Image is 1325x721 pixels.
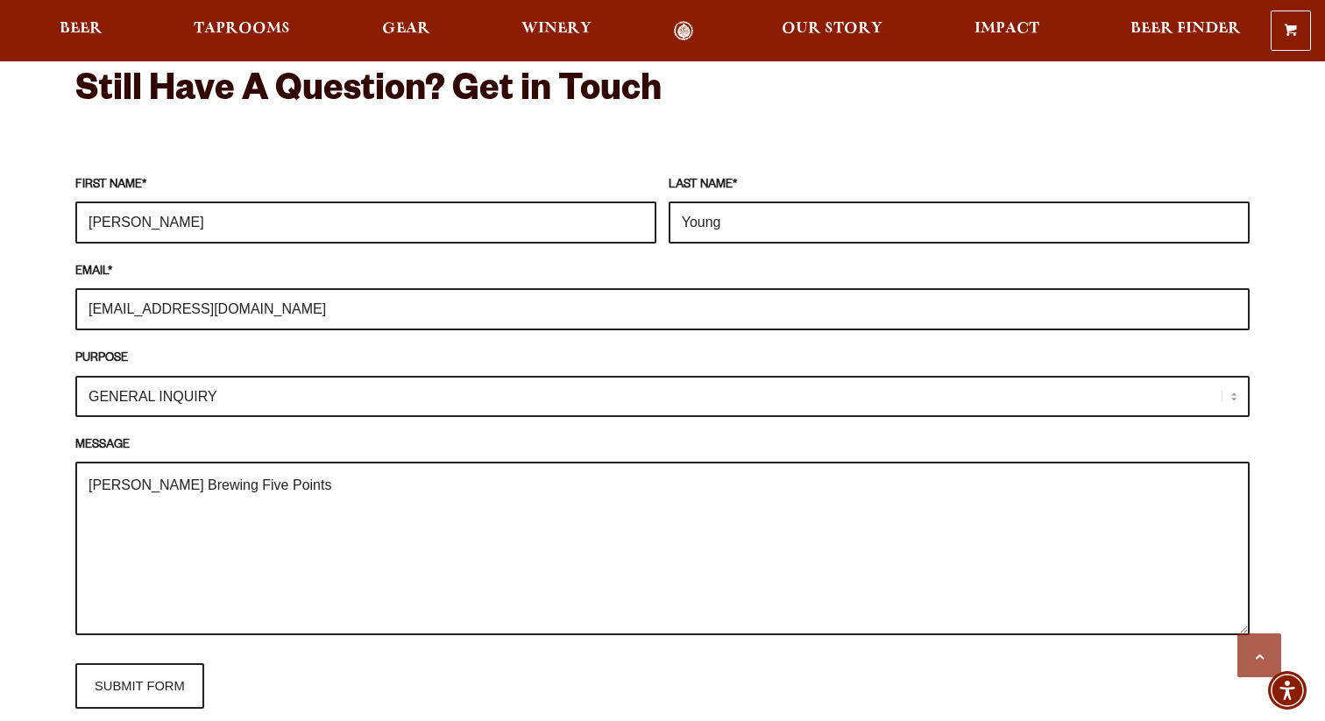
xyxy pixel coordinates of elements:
[142,180,146,192] abbr: required
[770,21,894,41] a: Our Story
[733,180,737,192] abbr: required
[75,263,1250,282] label: EMAIL
[75,176,656,195] label: FIRST NAME
[521,22,592,36] span: Winery
[1130,22,1241,36] span: Beer Finder
[182,21,301,41] a: Taprooms
[963,21,1051,41] a: Impact
[108,266,112,279] abbr: required
[782,22,882,36] span: Our Story
[75,663,204,709] input: SUBMIT FORM
[1237,633,1281,677] a: Scroll to top
[510,21,603,41] a: Winery
[650,21,716,41] a: Odell Home
[1268,671,1307,710] div: Accessibility Menu
[75,72,1250,114] h2: Still Have A Question? Get in Touch
[194,22,290,36] span: Taprooms
[1119,21,1252,41] a: Beer Finder
[382,22,430,36] span: Gear
[75,350,1250,369] label: PURPOSE
[48,21,114,41] a: Beer
[371,21,442,41] a: Gear
[60,22,103,36] span: Beer
[974,22,1039,36] span: Impact
[669,176,1250,195] label: LAST NAME
[75,436,1250,456] label: MESSAGE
